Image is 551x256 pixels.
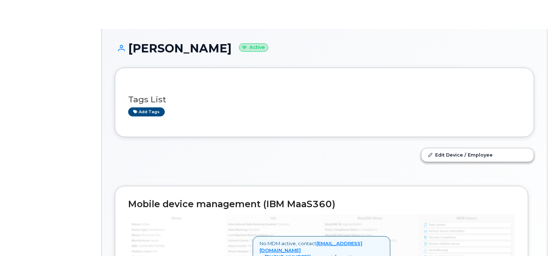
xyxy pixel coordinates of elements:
[380,240,383,246] a: Close
[421,148,534,161] a: Edit Device / Employee
[128,107,165,116] a: Add tags
[239,43,268,52] small: Active
[128,199,515,209] h2: Mobile device management (IBM MaaS360)
[128,95,521,104] h3: Tags List
[380,239,383,246] span: ×
[115,42,534,55] h1: [PERSON_NAME]
[260,240,362,253] a: [EMAIL_ADDRESS][DOMAIN_NAME]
